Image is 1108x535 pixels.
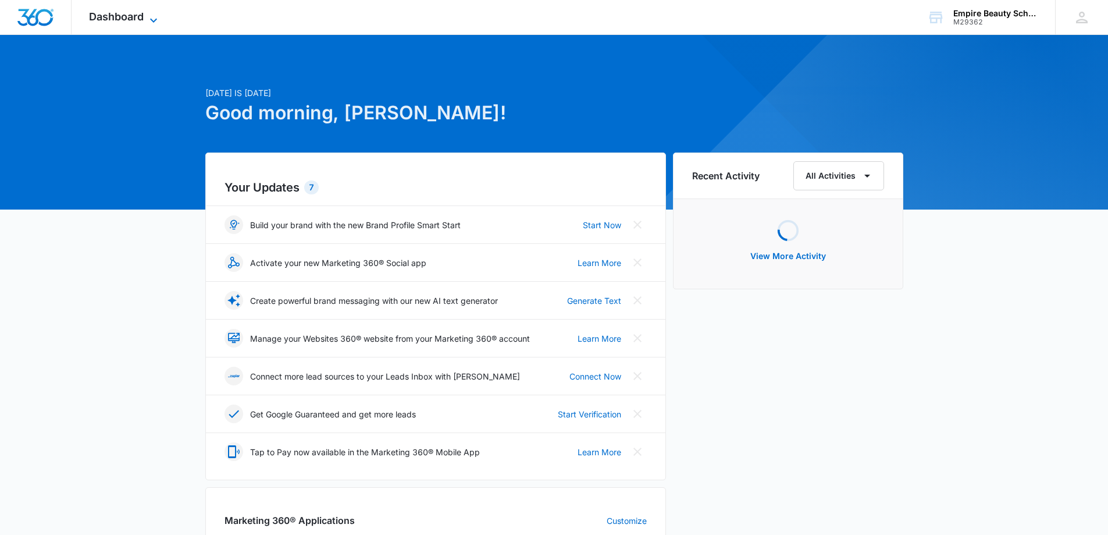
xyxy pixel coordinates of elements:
[225,513,355,527] h2: Marketing 360® Applications
[628,291,647,310] button: Close
[628,405,647,423] button: Close
[628,329,647,348] button: Close
[628,442,647,461] button: Close
[578,257,621,269] a: Learn More
[628,253,647,272] button: Close
[578,332,621,345] a: Learn More
[89,10,144,23] span: Dashboard
[250,446,480,458] p: Tap to Pay now available in the Marketing 360® Mobile App
[205,99,666,127] h1: Good morning, [PERSON_NAME]!
[304,180,319,194] div: 7
[793,161,884,190] button: All Activities
[205,87,666,99] p: [DATE] is [DATE]
[250,370,520,382] p: Connect more lead sources to your Leads Inbox with [PERSON_NAME]
[739,242,838,270] button: View More Activity
[250,408,416,420] p: Get Google Guaranteed and get more leads
[578,446,621,458] a: Learn More
[583,219,621,231] a: Start Now
[953,9,1038,18] div: account name
[567,295,621,307] a: Generate Text
[225,179,647,196] h2: Your Updates
[692,169,760,183] h6: Recent Activity
[558,408,621,420] a: Start Verification
[953,18,1038,26] div: account id
[250,257,426,269] p: Activate your new Marketing 360® Social app
[628,215,647,234] button: Close
[628,367,647,385] button: Close
[250,295,498,307] p: Create powerful brand messaging with our new AI text generator
[250,332,530,345] p: Manage your Websites 360® website from your Marketing 360® account
[569,370,621,382] a: Connect Now
[250,219,461,231] p: Build your brand with the new Brand Profile Smart Start
[607,515,647,527] a: Customize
